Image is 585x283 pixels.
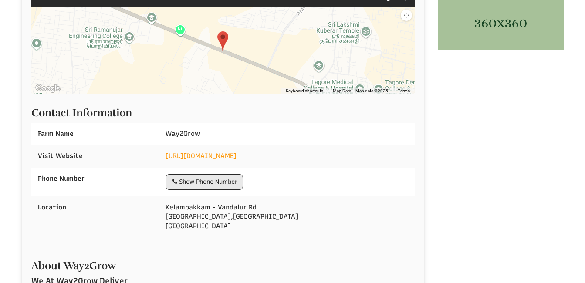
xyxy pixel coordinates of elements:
[31,123,159,145] div: Farm Name
[166,203,257,211] span: Kelambakkam - Vandalur Rd
[31,103,415,118] h2: Contact Information
[31,196,159,219] div: Location
[166,130,200,138] span: Way2Grow
[233,212,298,220] span: [GEOGRAPHIC_DATA]
[171,178,237,186] div: Show Phone Number
[34,83,62,94] a: Open this area in Google Maps (opens a new window)
[31,168,159,190] div: Phone Number
[166,152,237,160] a: [URL][DOMAIN_NAME]
[355,88,388,94] span: Map data ©2025
[401,10,412,21] button: Map camera controls
[286,88,323,94] button: Keyboard shortcuts
[159,196,415,237] div: , [GEOGRAPHIC_DATA]
[398,88,410,94] a: Terms (opens in new tab)
[333,88,351,94] button: Map Data
[31,256,415,271] h2: About Way2Grow
[34,83,62,94] img: Google
[166,212,231,220] span: [GEOGRAPHIC_DATA]
[31,145,159,167] div: Visit Website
